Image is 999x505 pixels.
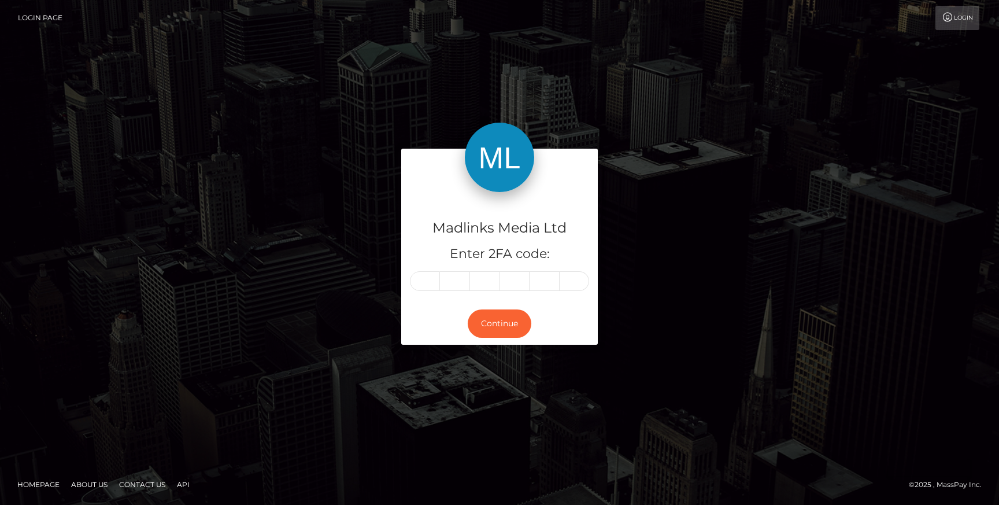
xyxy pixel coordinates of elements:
a: API [172,475,194,493]
a: About Us [66,475,112,493]
div: © 2025 , MassPay Inc. [909,478,990,491]
img: Madlinks Media Ltd [465,123,534,192]
button: Continue [468,309,531,338]
a: Homepage [13,475,64,493]
a: Login Page [18,6,62,30]
a: Login [935,6,979,30]
h4: Madlinks Media Ltd [410,218,589,238]
a: Contact Us [114,475,170,493]
h5: Enter 2FA code: [410,245,589,263]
